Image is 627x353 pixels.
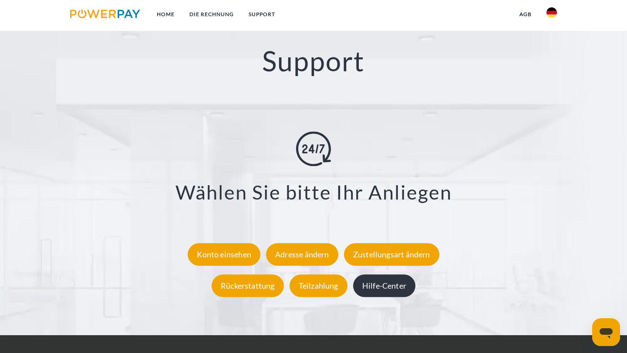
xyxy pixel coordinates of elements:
a: Rückerstattung [209,281,286,290]
img: de [546,7,557,18]
a: Teilzahlung [287,281,350,290]
img: online-shopping.svg [296,131,331,166]
iframe: Schaltfläche zum Öffnen des Messaging-Fensters [592,318,620,346]
div: Hilfe-Center [353,274,415,297]
a: SUPPORT [241,7,283,22]
a: Adresse ändern [264,250,340,259]
div: Konto einsehen [188,243,260,266]
div: Zustellungsart ändern [344,243,439,266]
div: Teilzahlung [290,274,347,297]
a: agb [512,7,539,22]
h3: Wählen Sie bitte Ihr Anliegen [42,180,585,204]
div: Adresse ändern [266,243,338,266]
a: Zustellungsart ändern [342,250,442,259]
h2: Support [31,44,596,78]
a: DIE RECHNUNG [182,7,241,22]
a: Konto einsehen [185,250,263,259]
a: Home [149,7,182,22]
a: Hilfe-Center [351,281,418,290]
img: logo-powerpay.svg [70,10,140,18]
div: Rückerstattung [212,274,284,297]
